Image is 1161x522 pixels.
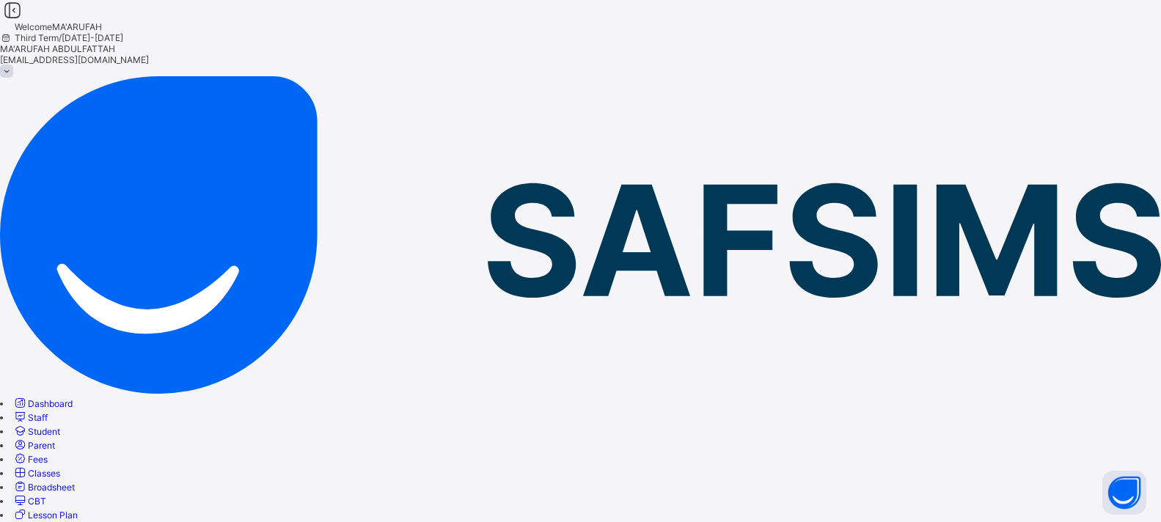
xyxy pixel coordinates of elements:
[28,496,46,507] span: CBT
[28,440,55,451] span: Parent
[28,454,48,465] span: Fees
[28,426,60,437] span: Student
[12,510,78,521] a: Lesson Plan
[12,454,48,465] a: Fees
[12,398,73,409] a: Dashboard
[12,496,46,507] a: CBT
[28,482,75,493] span: Broadsheet
[12,426,60,437] a: Student
[28,398,73,409] span: Dashboard
[28,412,48,423] span: Staff
[12,482,75,493] a: Broadsheet
[1102,471,1146,515] button: Open asap
[15,21,102,32] span: Welcome MA'ARUFAH
[12,468,60,479] a: Classes
[12,440,55,451] a: Parent
[28,468,60,479] span: Classes
[12,412,48,423] a: Staff
[28,510,78,521] span: Lesson Plan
